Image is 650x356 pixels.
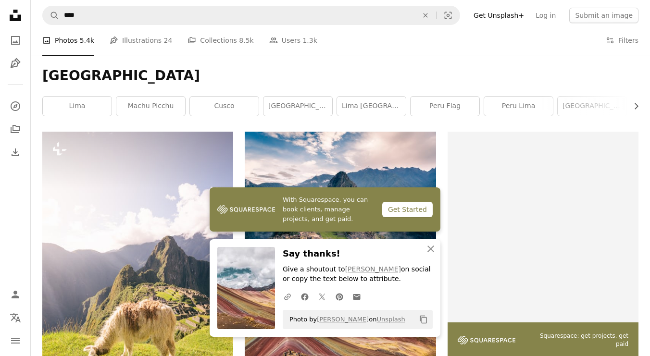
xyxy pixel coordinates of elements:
[348,287,365,306] a: Share over email
[415,6,436,25] button: Clear
[569,8,638,23] button: Submit an image
[6,331,25,350] button: Menu
[458,336,515,344] img: file-1747939142011-51e5cc87e3c9
[245,132,436,259] img: mountain with clouds
[6,285,25,304] a: Log in / Sign up
[6,120,25,139] a: Collections
[42,67,638,85] h1: [GEOGRAPHIC_DATA]
[296,287,313,306] a: Share on Facebook
[217,202,275,217] img: file-1747939142011-51e5cc87e3c9
[187,25,253,56] a: Collections 8.5k
[263,97,332,116] a: [GEOGRAPHIC_DATA]
[627,97,638,116] button: scroll list to the right
[283,195,375,224] span: With Squarespace, you can book clients, manage projects, and get paid.
[411,97,479,116] a: peru flag
[6,143,25,162] a: Download History
[313,287,331,306] a: Share on Twitter
[43,6,59,25] button: Search Unsplash
[164,35,173,46] span: 24
[317,316,369,323] a: [PERSON_NAME]
[382,202,433,217] div: Get Started
[6,97,25,116] a: Explore
[437,6,460,25] button: Visual search
[190,97,259,116] a: cusco
[42,270,233,279] a: a llama grazing in a grassy field with mountains in the background
[285,312,405,327] span: Photo by on
[558,97,626,116] a: [GEOGRAPHIC_DATA]
[6,308,25,327] button: Language
[42,6,460,25] form: Find visuals sitewide
[345,265,401,273] a: [PERSON_NAME]
[331,287,348,306] a: Share on Pinterest
[116,97,185,116] a: machu picchu
[606,25,638,56] button: Filters
[376,316,405,323] a: Unsplash
[210,187,440,232] a: With Squarespace, you can book clients, manage projects, and get paid.Get Started
[530,8,562,23] a: Log in
[269,25,317,56] a: Users 1.3k
[283,247,433,261] h3: Say thanks!
[484,97,553,116] a: peru lima
[415,311,432,328] button: Copy to clipboard
[283,265,433,284] p: Give a shoutout to on social or copy the text below to attribute.
[302,35,317,46] span: 1.3k
[527,332,628,348] span: Squarespace: get projects, get paid
[6,31,25,50] a: Photos
[337,97,406,116] a: lima [GEOGRAPHIC_DATA]
[468,8,530,23] a: Get Unsplash+
[43,97,112,116] a: lima
[239,35,253,46] span: 8.5k
[110,25,172,56] a: Illustrations 24
[6,54,25,73] a: Illustrations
